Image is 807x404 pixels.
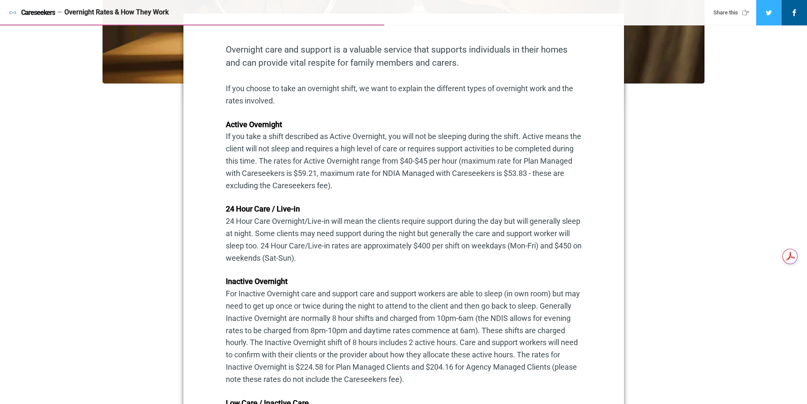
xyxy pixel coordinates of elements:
p: 24 Hour Care Overnight/Live-in will mean the clients require support during the day but will gene... [226,203,582,264]
p: If you choose to take an overnight shift, we want to explain the different types of overnight wor... [226,83,582,107]
p: If you take a shift described as Active Overnight, you will not be sleeping during the shift. Act... [226,119,582,192]
strong: 24 Hour Care / Live-in [226,204,300,213]
img: Careseekers icon [8,8,17,17]
a: Careseekers [8,8,55,17]
span: Careseekers [21,9,55,17]
div: Overnight Rates & How They Work [64,8,697,17]
p: For Inactive Overnight care and support care and support workers are able to sleep (in own room) ... [226,276,582,385]
div: Share this [713,9,752,17]
p: Overnight care and support is a valuable service that supports individuals in their homes and can... [226,43,582,70]
strong: Inactive Overnight [226,277,288,286]
span: — [57,9,62,16]
strong: Active Overnight [226,120,282,129]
